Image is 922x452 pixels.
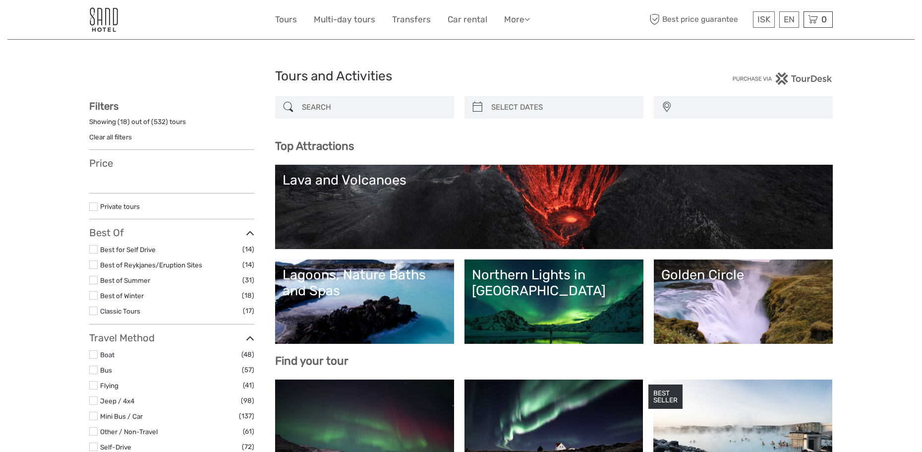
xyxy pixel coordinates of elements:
[779,11,799,28] div: EN
[242,259,254,270] span: (14)
[89,133,132,141] a: Clear all filters
[298,99,449,116] input: SEARCH
[661,267,825,336] a: Golden Circle
[242,364,254,376] span: (57)
[275,12,297,27] a: Tours
[472,267,636,336] a: Northern Lights in [GEOGRAPHIC_DATA]
[120,117,127,127] label: 18
[283,172,825,242] a: Lava and Volcanoes
[504,12,530,27] a: More
[89,7,118,32] img: 186-9edf1c15-b972-4976-af38-d04df2434085_logo_small.jpg
[89,100,118,112] strong: Filters
[732,72,833,85] img: PurchaseViaTourDesk.png
[100,412,143,420] a: Mini Bus / Car
[100,261,202,269] a: Best of Reykjanes/Eruption Sites
[242,290,254,301] span: (18)
[241,395,254,406] span: (98)
[448,12,487,27] a: Car rental
[89,227,254,239] h3: Best Of
[100,307,140,315] a: Classic Tours
[241,349,254,360] span: (48)
[100,397,134,405] a: Jeep / 4x4
[100,351,115,359] a: Boat
[275,354,348,368] b: Find your tour
[100,276,150,284] a: Best of Summer
[89,157,254,169] h3: Price
[242,244,254,255] span: (14)
[243,305,254,317] span: (17)
[647,11,750,28] span: Best price guarantee
[100,202,140,210] a: Private tours
[89,332,254,344] h3: Travel Method
[283,267,447,336] a: Lagoons, Nature Baths and Spas
[275,139,354,153] b: Top Attractions
[100,246,156,254] a: Best for Self Drive
[89,117,254,132] div: Showing ( ) out of ( ) tours
[314,12,375,27] a: Multi-day tours
[648,385,683,409] div: BEST SELLER
[487,99,638,116] input: SELECT DATES
[283,172,825,188] div: Lava and Volcanoes
[392,12,431,27] a: Transfers
[757,14,770,24] span: ISK
[100,366,112,374] a: Bus
[100,382,118,389] a: Flying
[283,267,447,299] div: Lagoons, Nature Baths and Spas
[472,267,636,299] div: Northern Lights in [GEOGRAPHIC_DATA]
[100,428,158,436] a: Other / Non-Travel
[100,443,131,451] a: Self-Drive
[275,68,647,84] h1: Tours and Activities
[154,117,166,127] label: 532
[239,410,254,422] span: (137)
[243,426,254,437] span: (61)
[100,292,144,300] a: Best of Winter
[242,274,254,286] span: (31)
[820,14,828,24] span: 0
[243,380,254,391] span: (41)
[661,267,825,283] div: Golden Circle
